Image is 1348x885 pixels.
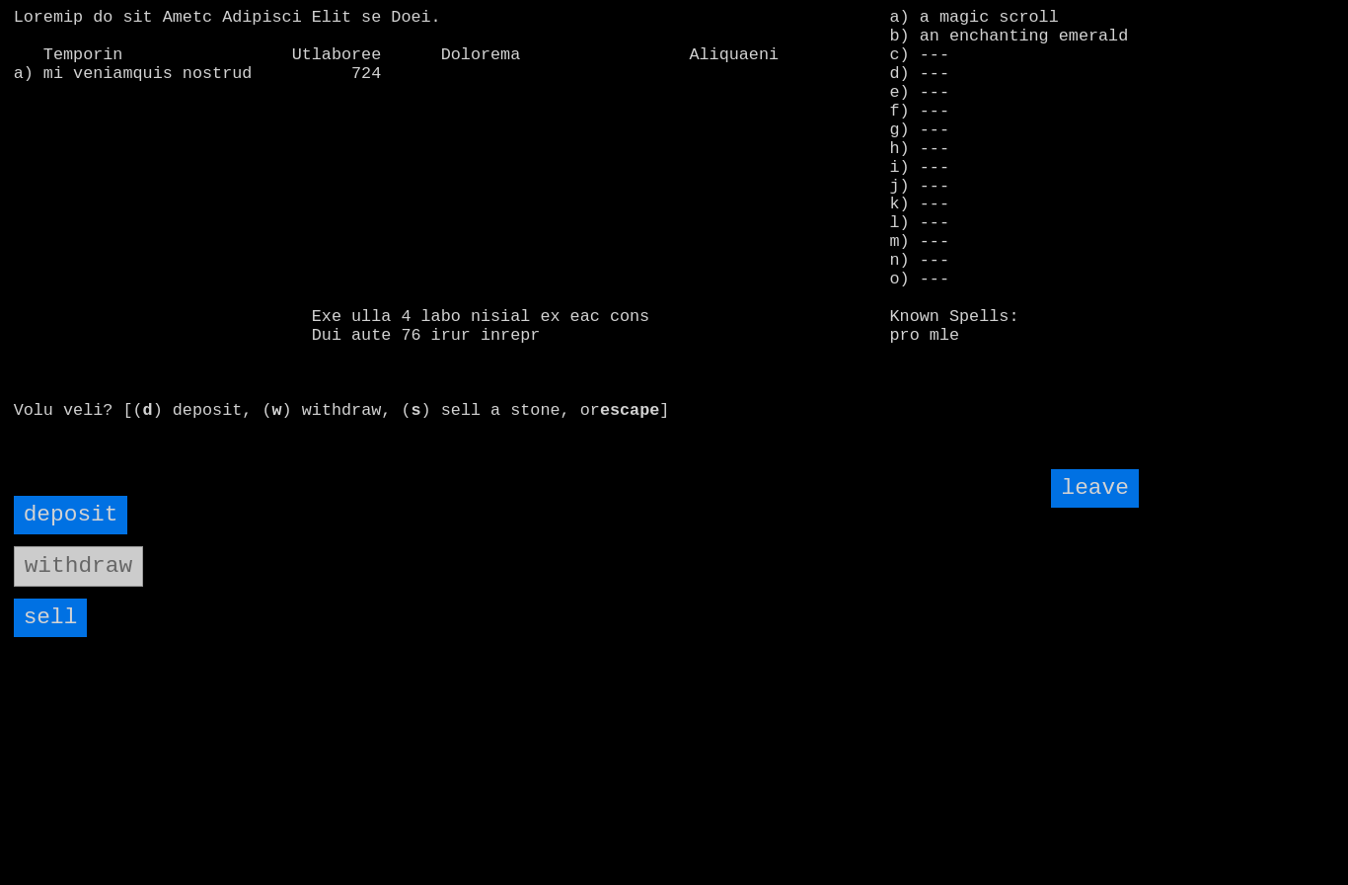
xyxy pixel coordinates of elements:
stats: a) a magic scroll b) an enchanting emerald c) --- d) --- e) --- f) --- g) --- h) --- i) --- j) --... [890,9,1335,275]
input: deposit [14,496,128,534]
input: sell [14,599,88,637]
input: leave [1051,469,1138,508]
b: escape [600,401,659,420]
b: w [272,401,282,420]
b: d [143,401,153,420]
b: s [412,401,421,420]
larn: Loremip do sit Ametc Adipisci Elit se Doei. Temporin Utlaboree Dolorema Aliquaeni a) mi veniamqui... [14,9,863,451]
